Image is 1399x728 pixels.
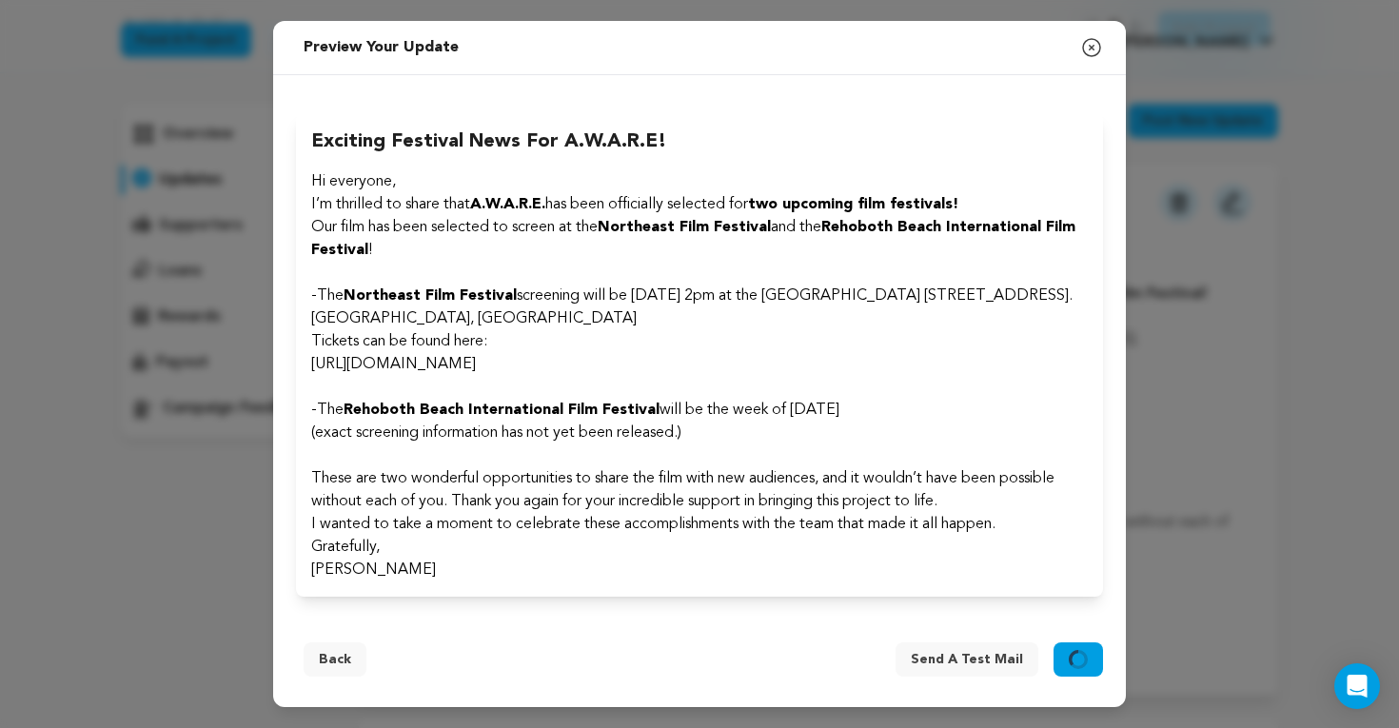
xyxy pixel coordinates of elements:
[311,330,1088,353] p: Tickets can be found here:
[1334,663,1380,709] div: Open Intercom Messenger
[344,288,517,304] strong: Northeast Film Festival
[311,422,1088,444] p: (exact screening information has not yet been released.)
[311,399,1088,422] p: -The will be the week of [DATE]
[311,170,1088,193] p: Hi everyone,
[311,559,1088,581] p: [PERSON_NAME]
[470,197,545,212] strong: A.W.A.R.E.
[304,642,366,677] button: Back
[296,29,466,67] h2: Preview your update
[311,536,1088,559] p: Gratefully,
[311,128,1088,155] h2: Exciting Festival News for A.W.A.R.E!
[598,220,771,235] strong: Northeast Film Festival
[748,197,958,212] strong: two upcoming film festivals!
[311,467,1088,513] p: These are two wonderful opportunities to share the film with new audiences, and it wouldn’t have ...
[896,642,1038,677] button: Send a test mail
[311,353,1088,376] p: [URL][DOMAIN_NAME]
[311,285,1088,330] p: -The screening will be [DATE] 2pm at the [GEOGRAPHIC_DATA] [STREET_ADDRESS]. [GEOGRAPHIC_DATA], [...
[311,216,1088,262] p: Our film has been selected to screen at the and the !
[311,193,1088,216] p: I’m thrilled to share that has been officially selected for
[344,403,660,418] strong: Rehoboth Beach International Film Festival
[911,650,1023,669] span: Send a test mail
[311,513,1088,536] p: I wanted to take a moment to celebrate these accomplishments with the team that made it all happen.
